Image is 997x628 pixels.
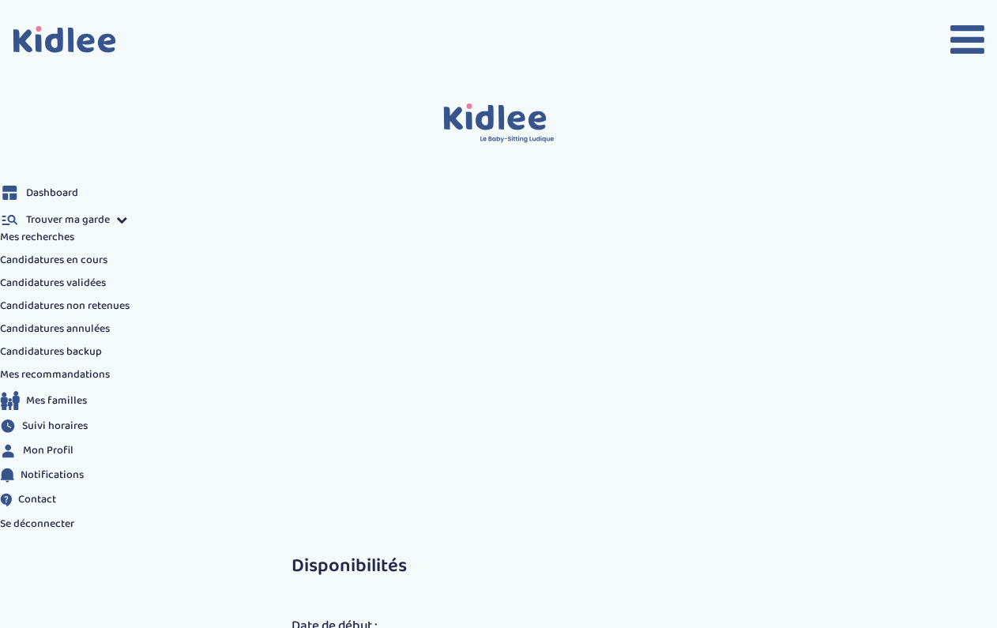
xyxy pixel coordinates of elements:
[443,103,555,144] img: logo.svg
[18,491,56,508] span: Contact
[22,418,88,434] span: Suivi horaires
[292,556,973,577] h3: Disponibilités
[26,185,78,201] span: Dashboard
[23,442,73,459] span: Mon Profil
[26,393,87,409] span: Mes familles
[21,467,84,483] span: Notifications
[26,212,110,228] span: Trouver ma garde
